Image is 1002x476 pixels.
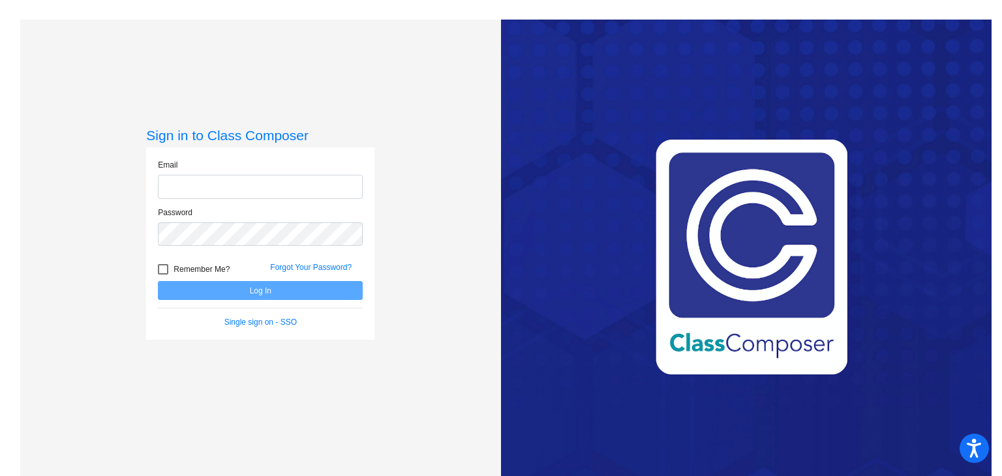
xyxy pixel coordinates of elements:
[224,318,297,327] a: Single sign on - SSO
[146,127,374,143] h3: Sign in to Class Composer
[158,281,363,300] button: Log In
[174,261,230,277] span: Remember Me?
[158,207,192,218] label: Password
[158,159,177,171] label: Email
[270,263,352,272] a: Forgot Your Password?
